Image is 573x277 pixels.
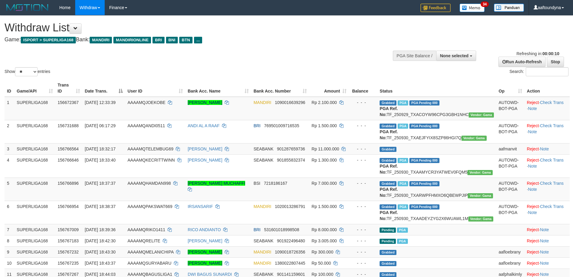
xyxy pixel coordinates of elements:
a: Note [540,238,549,243]
span: Rp 50.000 [312,261,331,266]
a: [PERSON_NAME] [188,250,222,254]
div: - - - [351,146,375,152]
td: AUTOWD-BOT-PGA [496,120,525,143]
label: Search: [510,67,568,76]
span: Copy 1380022807445 to clipboard [275,261,305,266]
a: Reject [527,261,539,266]
th: Trans ID: activate to sort column ascending [55,80,82,97]
span: Refreshing in: [516,51,559,56]
span: Grabbed [380,250,396,255]
a: Reject [527,238,539,243]
td: · · [525,97,570,120]
button: None selected [436,51,476,61]
a: Check Trans [540,204,564,209]
span: Rp 1.500.000 [312,123,337,128]
span: AAAAMQSURYABARU [128,261,171,266]
span: AAAAMQANDI0511 [128,123,165,128]
span: AAAAMQJOEKOBE [128,100,165,105]
img: MOTION_logo.png [5,3,50,12]
span: AAAAMQMELANICHIPA [128,250,174,254]
span: PGA Pending [409,124,439,129]
td: aafloebrany [496,246,525,257]
span: Vendor URL: https://trx31.1velocity.biz [467,170,493,175]
span: Copy 7218186167 to clipboard [264,181,287,186]
span: AAAAMQRELITE [128,238,160,243]
a: Note [540,261,549,266]
td: SUPERLIGA168 [14,246,55,257]
span: [DATE] 18:38:37 [85,204,116,209]
span: MANDIRI [254,204,271,209]
span: Marked by aafromsomean [398,124,408,129]
td: · · [525,154,570,178]
th: Bank Acc. Name: activate to sort column ascending [185,80,251,97]
span: Grabbed [380,147,396,152]
a: Note [528,164,537,168]
a: [PERSON_NAME] [188,100,222,105]
td: · · [525,201,570,224]
a: Check Trans [540,100,564,105]
span: BTN [179,37,193,43]
a: Note [528,129,537,134]
td: 5 [5,178,14,201]
span: Grabbed [380,124,396,129]
span: SEABANK [254,272,273,277]
span: PGA Pending [409,100,439,105]
span: Rp 2.100.000 [312,100,337,105]
td: AUTOWD-BOT-PGA [496,154,525,178]
span: [DATE] 18:33:40 [85,158,116,162]
td: · · [525,120,570,143]
a: Reject [527,227,539,232]
div: - - - [351,157,375,163]
span: Grabbed [380,181,396,186]
th: Game/API: activate to sort column ascending [14,80,55,97]
div: - - - [351,123,375,129]
a: Reject [527,272,539,277]
td: · [525,257,570,269]
th: Status [377,80,496,97]
span: AAAAMQHAMDAN998 [128,181,171,186]
a: ANDI AL A RAAF [188,123,220,128]
a: [PERSON_NAME] MUCHAFFI [188,181,245,186]
span: Copy 1090018726356 to clipboard [275,250,305,254]
td: TF_250930_TXARWPFHMXO6QBEWPJIP [377,178,496,201]
td: 2 [5,120,14,143]
td: · [525,224,570,235]
td: SUPERLIGA168 [14,154,55,178]
span: Copy 901141159601 to clipboard [277,272,305,277]
span: Copy 901922496480 to clipboard [277,238,305,243]
span: Rp 7.000.000 [312,181,337,186]
span: 156767235 [58,261,79,266]
span: 156731688 [58,123,79,128]
img: Feedback.jpg [421,4,451,12]
span: [DATE] 18:37:37 [85,181,116,186]
img: panduan.png [494,4,524,12]
a: RICO ANDIANTO [188,227,221,232]
span: Rp 300.000 [312,250,333,254]
a: [PERSON_NAME] [188,261,222,266]
span: Rp 1.500.000 [312,204,337,209]
input: Search: [526,67,568,76]
span: None selected [440,53,469,58]
strong: 00:00:10 [542,51,559,56]
div: - - - [351,238,375,244]
span: Vendor URL: https://trx31.1velocity.biz [468,193,493,198]
a: Reject [527,146,539,151]
span: MANDIRI [254,100,271,105]
td: SUPERLIGA168 [14,224,55,235]
span: Copy 901855832374 to clipboard [277,158,305,162]
span: AAAAMQPAKSWAT669 [128,204,172,209]
td: · · [525,178,570,201]
b: PGA Ref. No: [380,164,398,175]
span: [DATE] 12:33:39 [85,100,116,105]
span: [DATE] 18:44:03 [85,272,116,277]
span: Pending [380,228,396,233]
a: Run Auto-Refresh [498,57,546,67]
span: MANDIRI [90,37,112,43]
a: Check Trans [540,123,564,128]
span: Marked by aafheankoy [397,228,408,233]
span: Marked by aafsengchandara [398,204,408,209]
a: Note [540,227,549,232]
td: SUPERLIGA168 [14,257,55,269]
span: Grabbed [380,261,396,266]
a: Note [528,187,537,192]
